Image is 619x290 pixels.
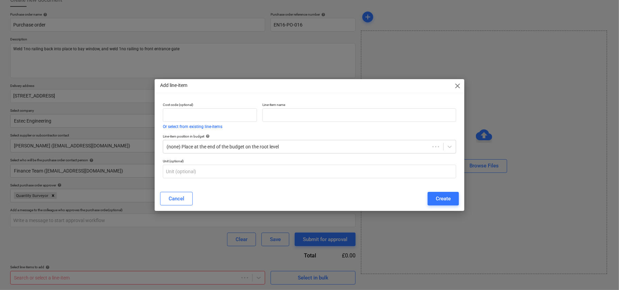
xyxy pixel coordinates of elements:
[163,159,456,165] p: Unit (optional)
[204,134,210,138] span: help
[163,103,257,108] p: Cost code (optional)
[160,192,193,205] button: Cancel
[163,134,456,139] div: Line-item position in budget
[262,103,456,108] p: Line-item name
[585,257,619,290] iframe: Chat Widget
[169,194,184,203] div: Cancel
[428,192,459,205] button: Create
[163,125,222,129] button: Or select from existing line-items
[160,82,187,89] p: Add line-item
[436,194,451,203] div: Create
[453,82,462,90] span: close
[163,165,456,178] input: Unit (optional)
